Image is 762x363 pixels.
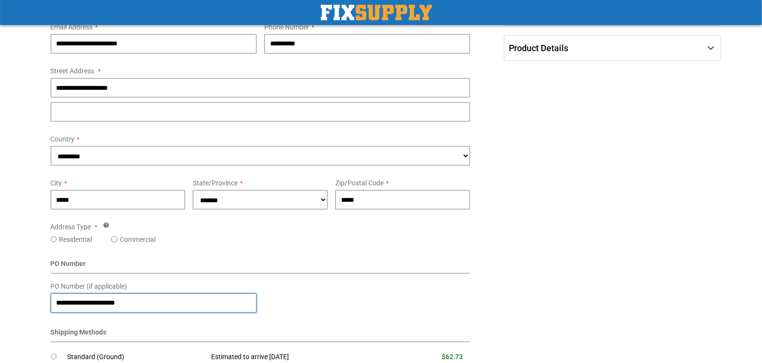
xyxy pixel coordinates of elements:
span: $62.73 [442,353,463,361]
span: Zip/Postal Code [335,179,384,187]
img: Fix Industrial Supply [321,5,432,20]
span: City [51,179,62,187]
label: Commercial [120,235,156,244]
div: Shipping Methods [51,327,471,342]
a: store logo [321,5,432,20]
span: Country [51,135,75,143]
span: Address Type [51,223,91,231]
span: Email Address [51,23,93,31]
span: PO Number (if applicable) [51,282,128,290]
span: Street Address [51,67,95,75]
span: State/Province [193,179,238,187]
label: Residential [59,235,92,244]
span: Product Details [509,43,568,53]
span: Phone Number [264,23,309,31]
div: PO Number [51,259,471,274]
